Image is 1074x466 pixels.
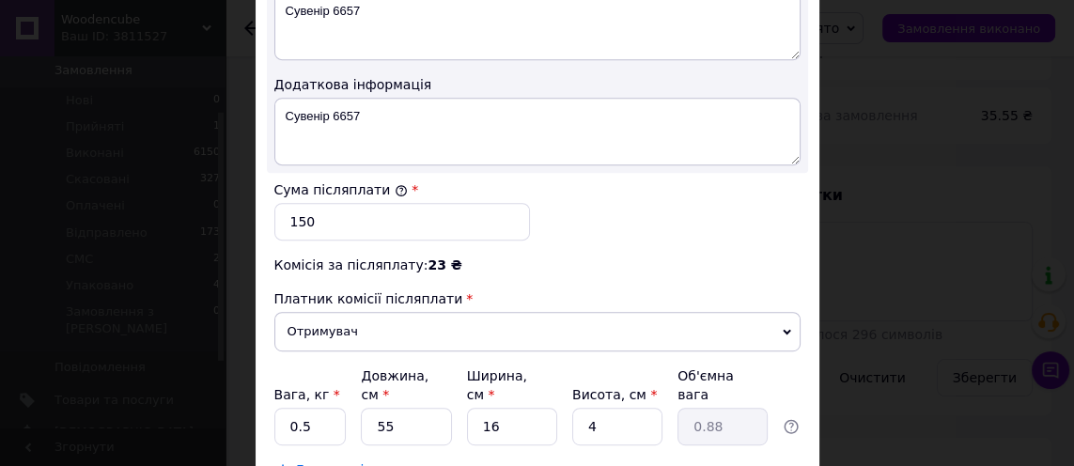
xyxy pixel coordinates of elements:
label: Ширина, см [467,368,527,402]
span: 23 ₴ [428,257,461,272]
label: Сума післяплати [274,182,408,197]
div: Додаткова інформація [274,75,801,94]
span: Платник комісії післяплати [274,291,463,306]
div: Об'ємна вага [677,366,768,404]
div: Комісія за післяплату: [274,256,801,274]
textarea: Сувенір 6657 [274,98,801,165]
span: Отримувач [274,312,801,351]
label: Вага, кг [274,387,340,402]
label: Висота, см [572,387,657,402]
label: Довжина, см [361,368,428,402]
